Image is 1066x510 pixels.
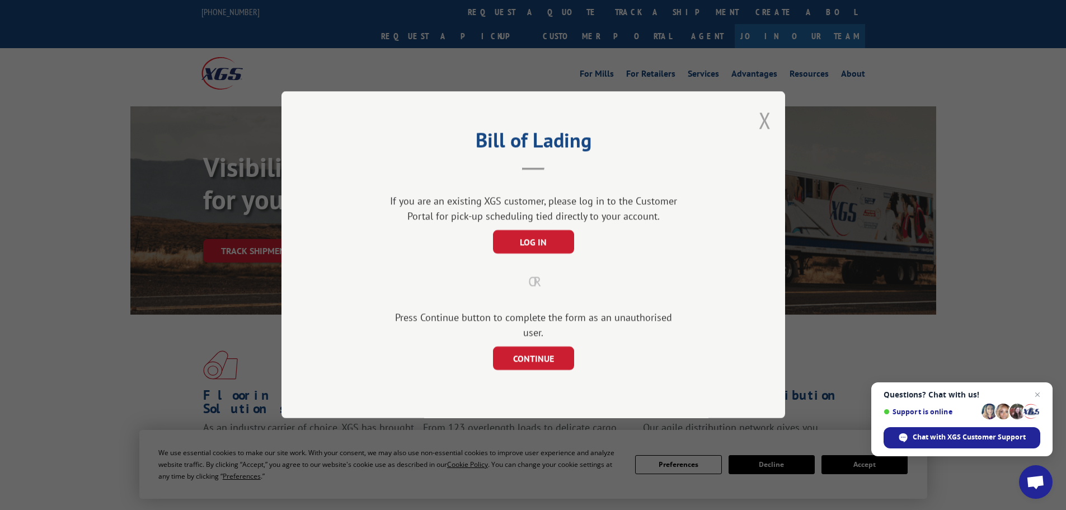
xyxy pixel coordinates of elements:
button: Close modal [759,105,771,135]
div: If you are an existing XGS customer, please log in to the Customer Portal for pick-up scheduling ... [385,194,682,224]
span: Support is online [884,408,978,416]
span: Chat with XGS Customer Support [913,432,1026,442]
button: CONTINUE [492,347,574,371]
button: LOG IN [492,231,574,254]
div: OR [337,272,729,292]
a: Open chat [1019,465,1053,499]
h2: Bill of Lading [337,132,729,153]
span: Chat with XGS Customer Support [884,427,1040,448]
span: Questions? Chat with us! [884,390,1040,399]
div: Press Continue button to complete the form as an unauthorised user. [385,310,682,340]
a: LOG IN [492,238,574,248]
